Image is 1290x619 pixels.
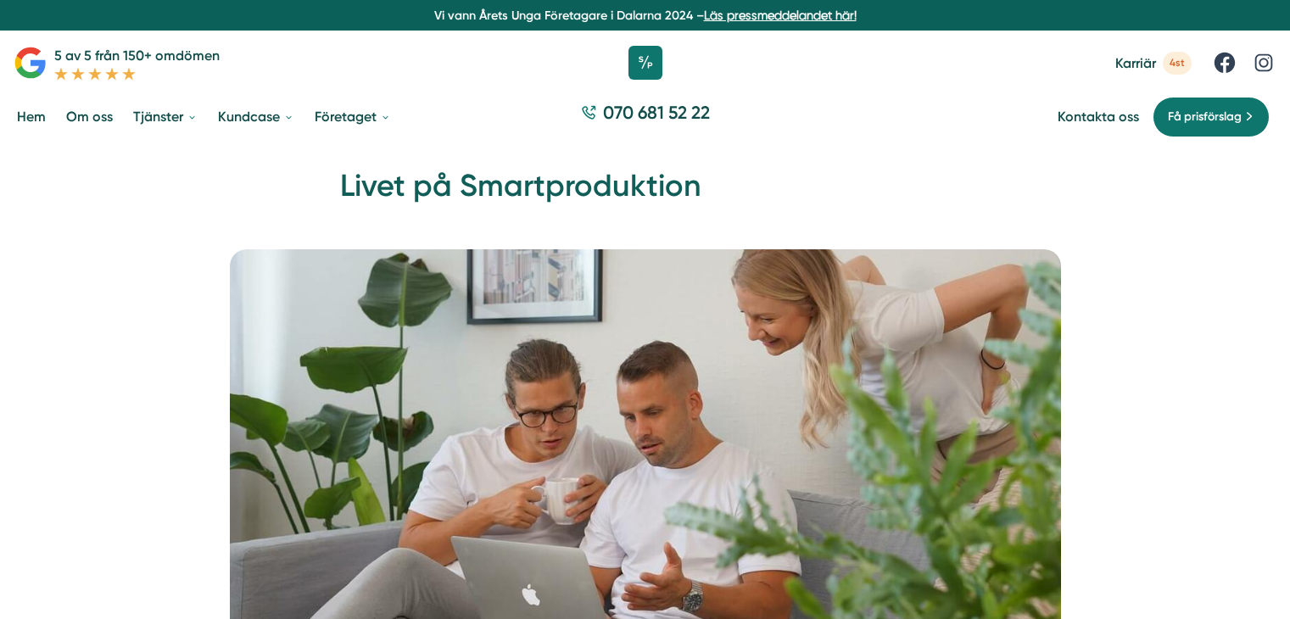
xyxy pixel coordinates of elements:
[311,95,394,138] a: Företaget
[63,95,116,138] a: Om oss
[7,7,1283,24] p: Vi vann Årets Unga Företagare i Dalarna 2024 –
[1115,55,1156,71] span: Karriär
[14,95,49,138] a: Hem
[1163,52,1192,75] span: 4st
[603,100,710,125] span: 070 681 52 22
[704,8,857,22] a: Läs pressmeddelandet här!
[130,95,201,138] a: Tjänster
[340,165,951,220] h1: Livet på Smartproduktion
[1115,52,1192,75] a: Karriär 4st
[574,100,717,133] a: 070 681 52 22
[54,45,220,66] p: 5 av 5 från 150+ omdömen
[215,95,298,138] a: Kundcase
[1058,109,1139,125] a: Kontakta oss
[1168,108,1242,126] span: Få prisförslag
[1153,97,1270,137] a: Få prisförslag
